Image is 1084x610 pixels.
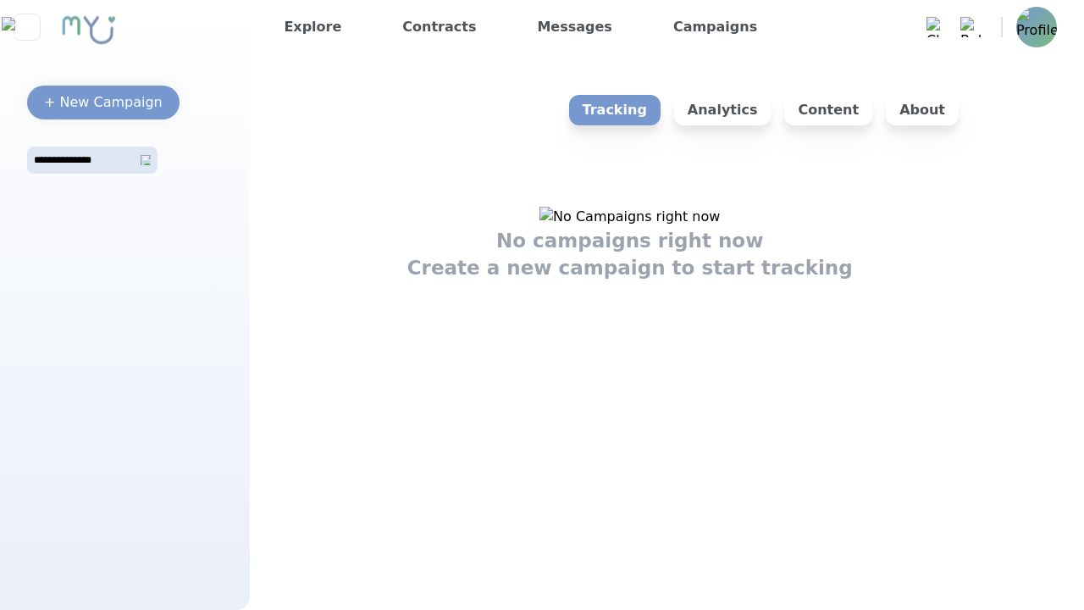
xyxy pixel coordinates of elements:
[407,254,853,281] h1: Create a new campaign to start tracking
[926,17,947,37] img: Chat
[395,14,483,41] a: Contracts
[27,86,180,119] button: + New Campaign
[44,92,163,113] div: + New Campaign
[569,95,661,125] p: Tracking
[530,14,618,41] a: Messages
[784,95,872,125] p: Content
[2,17,52,37] img: Close sidebar
[674,95,772,125] p: Analytics
[277,14,348,41] a: Explore
[496,227,764,254] h1: No campaigns right now
[960,17,981,37] img: Bell
[539,207,720,227] img: No Campaigns right now
[666,14,764,41] a: Campaigns
[1016,7,1057,47] img: Profile
[886,95,959,125] p: About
